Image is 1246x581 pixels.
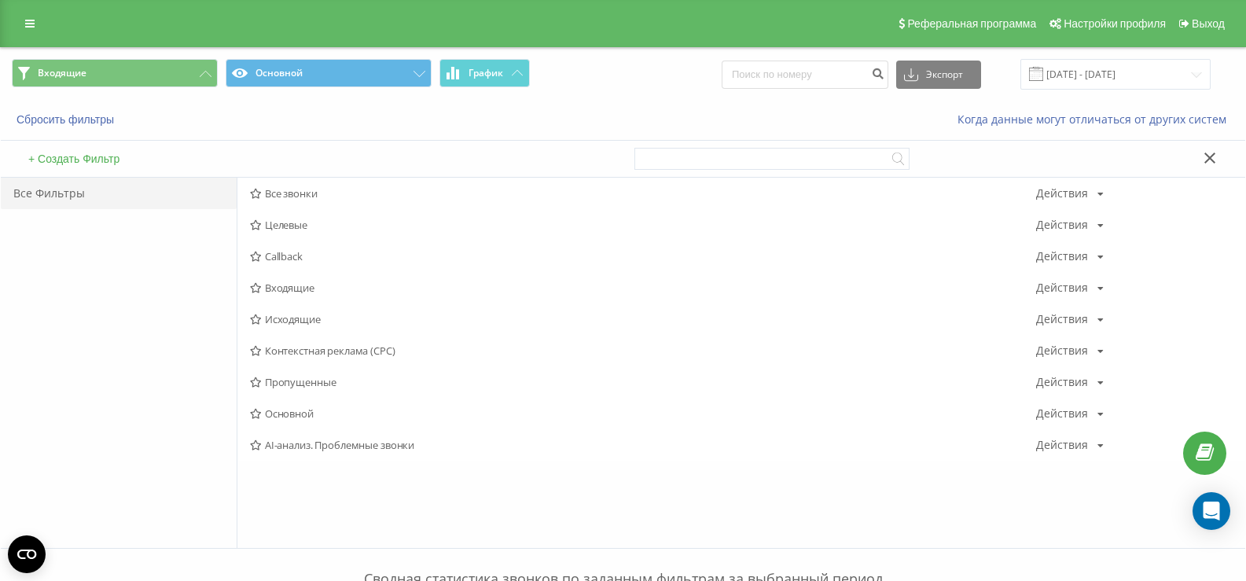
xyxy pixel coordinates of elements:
[1,178,237,209] div: Все Фильтры
[1036,439,1088,450] div: Действия
[1192,17,1225,30] span: Выход
[250,314,1036,325] span: Исходящие
[1036,408,1088,419] div: Действия
[250,188,1036,199] span: Все звонки
[250,251,1036,262] span: Callback
[907,17,1036,30] span: Реферальная программа
[1036,282,1088,293] div: Действия
[1036,314,1088,325] div: Действия
[250,377,1036,388] span: Пропущенные
[250,219,1036,230] span: Целевые
[957,112,1234,127] a: Когда данные могут отличаться от других систем
[1193,492,1230,530] div: Open Intercom Messenger
[12,59,218,87] button: Входящие
[8,535,46,573] button: Open CMP widget
[226,59,432,87] button: Основной
[1036,219,1088,230] div: Действия
[38,67,86,79] span: Входящие
[250,345,1036,356] span: Контекстная реклама (CPC)
[1036,188,1088,199] div: Действия
[12,112,122,127] button: Сбросить фильтры
[1199,151,1222,167] button: Закрыть
[24,152,124,166] button: + Создать Фильтр
[439,59,530,87] button: График
[896,61,981,89] button: Экспорт
[1036,251,1088,262] div: Действия
[1036,345,1088,356] div: Действия
[1064,17,1166,30] span: Настройки профиля
[469,68,503,79] span: График
[250,439,1036,450] span: AI-анализ. Проблемные звонки
[250,282,1036,293] span: Входящие
[250,408,1036,419] span: Основной
[1036,377,1088,388] div: Действия
[722,61,888,89] input: Поиск по номеру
